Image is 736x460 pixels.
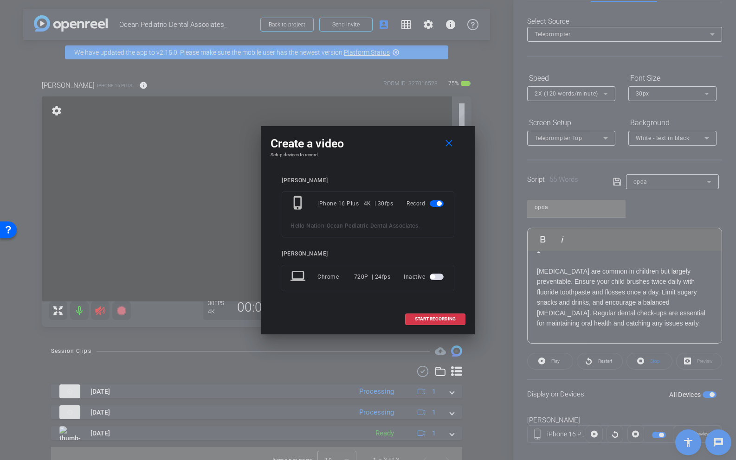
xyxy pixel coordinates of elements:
[354,268,391,285] div: 720P | 24fps
[364,195,394,212] div: 4K | 30fps
[407,195,445,212] div: Record
[282,177,454,184] div: [PERSON_NAME]
[271,152,465,158] h4: Setup devices to record
[324,223,327,229] span: -
[271,135,465,152] div: Create a video
[415,317,456,321] span: START RECORDING
[404,268,445,285] div: Inactive
[282,250,454,257] div: [PERSON_NAME]
[317,268,354,285] div: Chrome
[405,313,465,325] button: START RECORDING
[291,195,307,212] mat-icon: phone_iphone
[327,223,421,229] span: Ocean Pediatric Dental Associates_
[291,268,307,285] mat-icon: laptop
[291,223,324,229] span: Hello Nation
[317,195,364,212] div: iPhone 16 Plus
[443,138,455,149] mat-icon: close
